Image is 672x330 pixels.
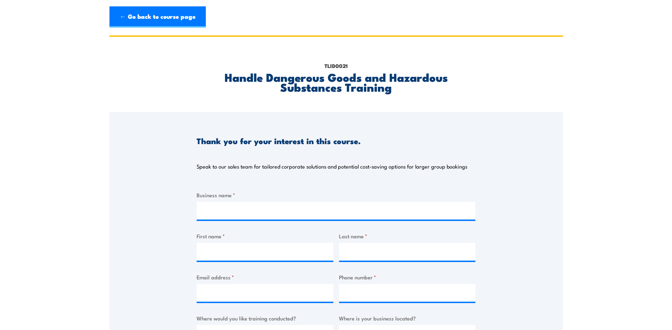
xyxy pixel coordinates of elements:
[197,232,333,240] label: First name
[109,6,206,28] a: ← Go back to course page
[197,62,475,70] p: TLID0021
[197,191,475,199] label: Business name
[339,273,476,281] label: Phone number
[197,314,333,322] label: Where would you like training conducted?
[197,163,467,170] p: Speak to our sales team for tailored corporate solutions and potential cost-saving options for la...
[197,137,361,145] h3: Thank you for your interest in this course.
[197,72,475,92] h2: Handle Dangerous Goods and Hazardous Substances Training
[197,273,333,281] label: Email address
[339,314,476,322] label: Where is your business located?
[339,232,476,240] label: Last name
